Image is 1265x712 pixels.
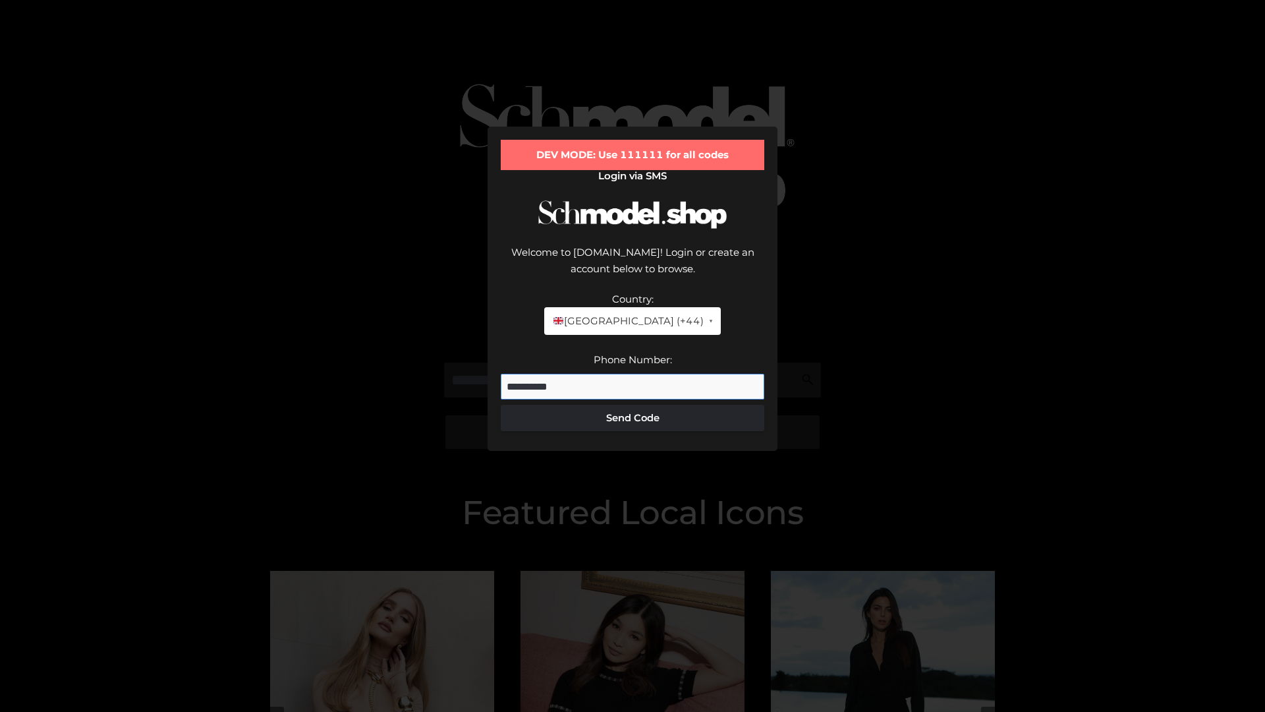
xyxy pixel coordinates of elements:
[501,244,764,291] div: Welcome to [DOMAIN_NAME]! Login or create an account below to browse.
[594,353,672,366] label: Phone Number:
[612,293,654,305] label: Country:
[552,312,703,330] span: [GEOGRAPHIC_DATA] (+44)
[553,316,563,326] img: 🇬🇧
[501,405,764,431] button: Send Code
[501,140,764,170] div: DEV MODE: Use 111111 for all codes
[501,170,764,182] h2: Login via SMS
[534,189,731,241] img: Schmodel Logo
